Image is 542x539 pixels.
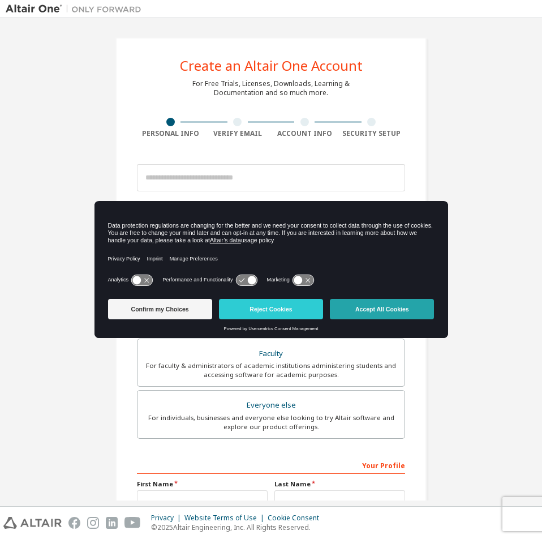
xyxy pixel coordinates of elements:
div: Verify Email [204,129,272,138]
div: For faculty & administrators of academic institutions administering students and accessing softwa... [144,361,398,379]
div: Create an Altair One Account [180,59,363,72]
label: First Name [137,480,268,489]
div: Your Profile [137,456,405,474]
div: For individuals, businesses and everyone else looking to try Altair software and explore our prod... [144,413,398,431]
label: Last Name [274,480,405,489]
div: Everyone else [144,397,398,413]
div: Personal Info [137,129,204,138]
img: altair_logo.svg [3,517,62,529]
div: Website Terms of Use [184,514,268,523]
img: facebook.svg [68,517,80,529]
div: Cookie Consent [268,514,326,523]
div: Security Setup [338,129,406,138]
div: Faculty [144,346,398,362]
img: Altair One [6,3,147,15]
img: youtube.svg [124,517,141,529]
p: © 2025 Altair Engineering, Inc. All Rights Reserved. [151,523,326,532]
div: Account Info [271,129,338,138]
div: For Free Trials, Licenses, Downloads, Learning & Documentation and so much more. [192,79,350,97]
img: instagram.svg [87,517,99,529]
img: linkedin.svg [106,517,118,529]
div: Privacy [151,514,184,523]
